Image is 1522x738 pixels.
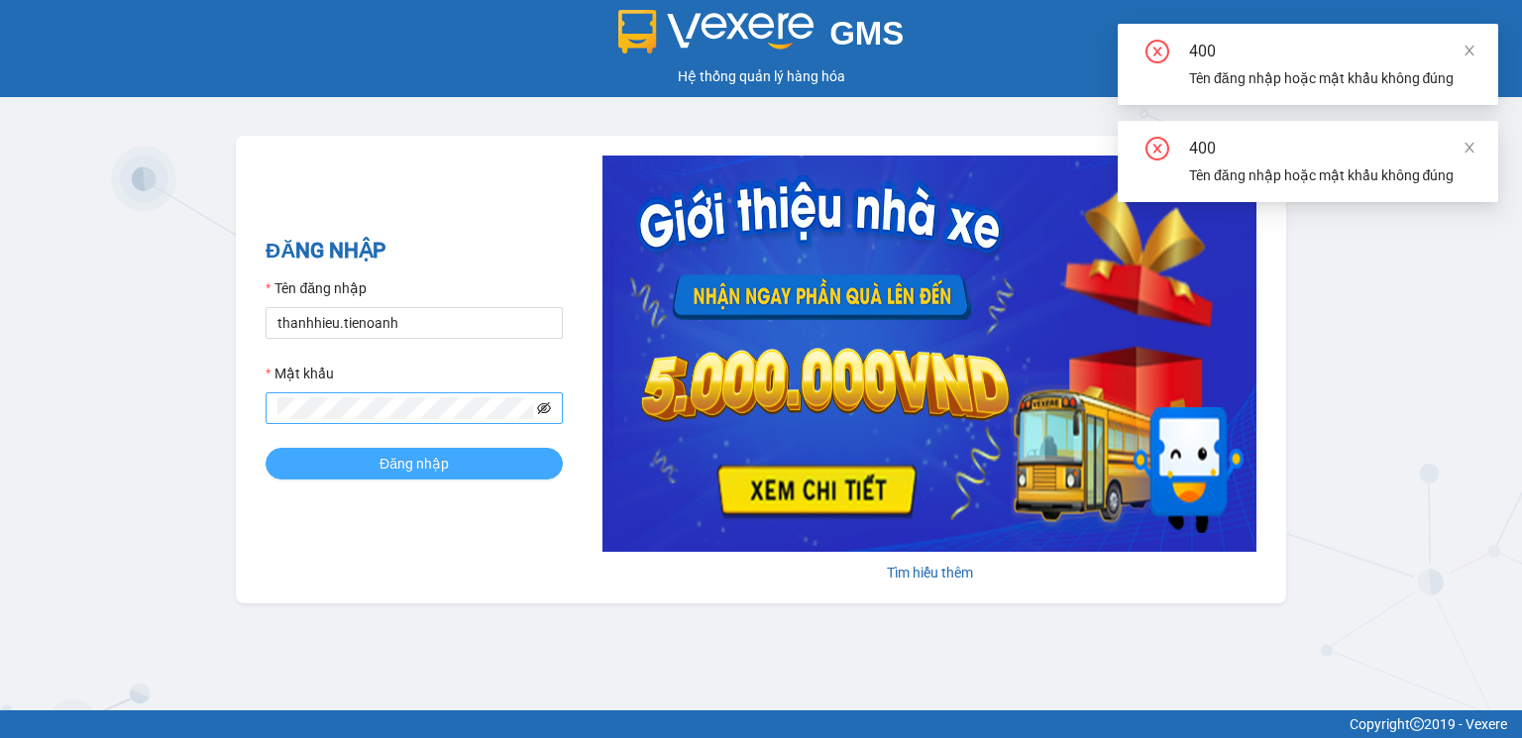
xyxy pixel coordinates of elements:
span: close-circle [1145,137,1169,164]
button: Đăng nhập [266,448,563,479]
h2: ĐĂNG NHẬP [266,235,563,267]
span: eye-invisible [537,401,551,415]
span: close-circle [1145,40,1169,67]
input: Mật khẩu [277,397,533,419]
a: GMS [618,30,905,46]
span: copyright [1410,717,1424,731]
div: 400 [1189,40,1474,63]
img: banner-0 [602,156,1256,552]
span: close [1463,44,1476,57]
div: Hệ thống quản lý hàng hóa [5,65,1517,87]
div: Tên đăng nhập hoặc mật khẩu không đúng [1189,67,1474,89]
div: Tìm hiểu thêm [602,562,1256,583]
span: GMS [829,15,904,52]
label: Tên đăng nhập [266,277,367,299]
div: 400 [1189,137,1474,160]
span: close [1463,141,1476,155]
div: Tên đăng nhập hoặc mật khẩu không đúng [1189,164,1474,186]
div: Copyright 2019 - Vexere [15,713,1507,735]
label: Mật khẩu [266,363,334,384]
input: Tên đăng nhập [266,307,563,339]
img: logo 2 [618,10,815,53]
span: Đăng nhập [380,453,449,474]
